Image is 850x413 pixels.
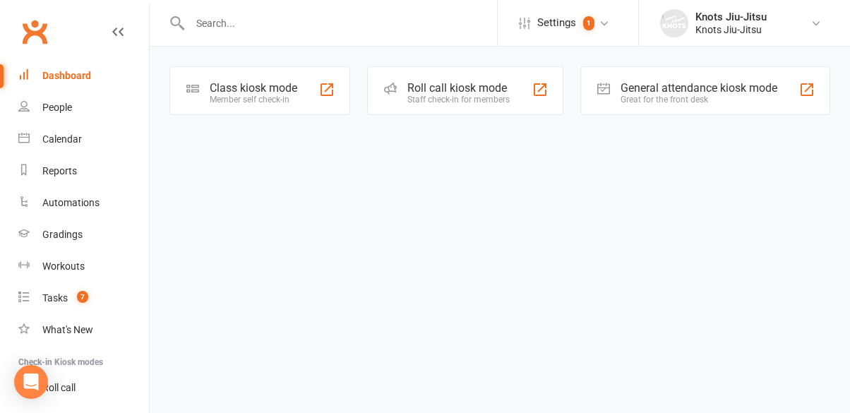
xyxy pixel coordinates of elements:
[18,124,149,155] a: Calendar
[18,314,149,346] a: What's New
[695,23,767,36] div: Knots Jiu-Jitsu
[407,81,510,95] div: Roll call kiosk mode
[186,13,497,33] input: Search...
[42,382,76,393] div: Roll call
[660,9,688,37] img: thumb_image1637287962.png
[42,229,83,240] div: Gradings
[18,219,149,251] a: Gradings
[17,14,52,49] a: Clubworx
[407,95,510,104] div: Staff check-in for members
[18,155,149,187] a: Reports
[42,133,82,145] div: Calendar
[583,16,594,30] span: 1
[42,261,85,272] div: Workouts
[18,372,149,404] a: Roll call
[210,95,297,104] div: Member self check-in
[18,92,149,124] a: People
[42,70,91,81] div: Dashboard
[42,197,100,208] div: Automations
[42,324,93,335] div: What's New
[14,365,48,399] div: Open Intercom Messenger
[621,81,777,95] div: General attendance kiosk mode
[621,95,777,104] div: Great for the front desk
[77,291,88,303] span: 7
[18,60,149,92] a: Dashboard
[18,187,149,219] a: Automations
[210,81,297,95] div: Class kiosk mode
[42,292,68,304] div: Tasks
[695,11,767,23] div: Knots Jiu-Jitsu
[537,7,576,39] span: Settings
[42,165,77,176] div: Reports
[18,251,149,282] a: Workouts
[42,102,72,113] div: People
[18,282,149,314] a: Tasks 7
